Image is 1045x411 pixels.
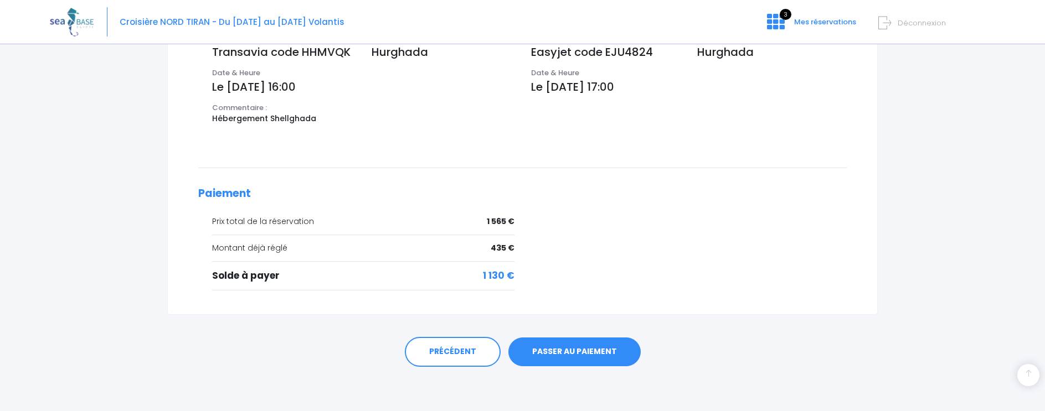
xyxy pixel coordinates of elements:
[212,67,260,78] span: Date & Heure
[212,269,514,283] div: Solde à payer
[212,216,514,227] div: Prix total de la réservation
[898,18,946,28] span: Déconnexion
[372,44,514,60] p: Hurghada
[531,44,681,60] p: Easyjet code EJU4824
[780,9,791,20] span: 3
[405,337,501,367] a: PRÉCÉDENT
[212,113,514,124] p: Hébergement Shellghada
[697,44,847,60] p: Hurghada
[531,79,847,95] p: Le [DATE] 17:00
[491,242,514,254] span: 435 €
[212,79,514,95] p: Le [DATE] 16:00
[483,269,514,283] span: 1 130 €
[212,102,267,113] span: Commentaire :
[120,16,344,28] span: Croisière NORD TIRAN - Du [DATE] au [DATE] Volantis
[508,337,641,366] a: PASSER AU PAIEMENT
[531,67,579,78] span: Date & Heure
[758,20,863,31] a: 3 Mes réservations
[487,216,514,227] span: 1 565 €
[794,17,856,27] span: Mes réservations
[212,44,355,60] p: Transavia code HHMVQK
[212,242,514,254] div: Montant déjà réglé
[198,188,847,200] h2: Paiement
